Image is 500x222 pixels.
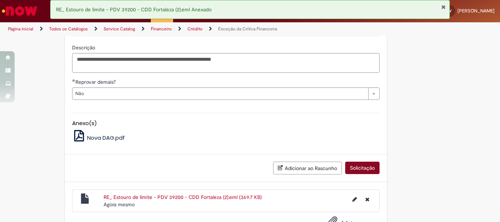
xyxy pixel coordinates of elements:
textarea: Descrição [72,53,380,73]
button: Solicitação [345,162,380,174]
button: Editar nome de arquivo RE_ Estouro de limite - PDV 39200 - CDD Fortaleza (2).eml [348,193,361,205]
span: RE_ Estouro de limite - PDV 39200 - CDD Fortaleza (2).eml Anexado [56,6,212,13]
button: Adicionar ao Rascunho [273,162,342,174]
span: Agora mesmo [104,201,135,208]
a: Página inicial [8,26,33,32]
a: Exceção da Crítica Financeira [218,26,277,32]
a: RE_ Estouro de limite - PDV 39200 - CDD Fortaleza (2).eml (369.7 KB) [104,194,262,200]
ul: Trilhas de página [5,22,328,36]
span: Obrigatório Preenchido [72,79,75,82]
button: Fechar Notificação [441,4,446,10]
span: Nova DAG.pdf [87,134,125,142]
img: ServiceNow [1,4,38,18]
a: Nova DAG.pdf [72,134,125,142]
span: Reprovar demais? [75,79,117,85]
h5: Anexo(s) [72,120,380,127]
span: Descrição [72,44,97,51]
button: Excluir RE_ Estouro de limite - PDV 39200 - CDD Fortaleza (2).eml [361,193,374,205]
span: Não [75,88,365,99]
a: Service Catalog [104,26,135,32]
time: 27/08/2025 17:26:53 [104,201,135,208]
span: [PERSON_NAME] [458,8,495,14]
a: Todos os Catálogos [49,26,88,32]
a: Financeiro [151,26,172,32]
a: Crédito [187,26,202,32]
